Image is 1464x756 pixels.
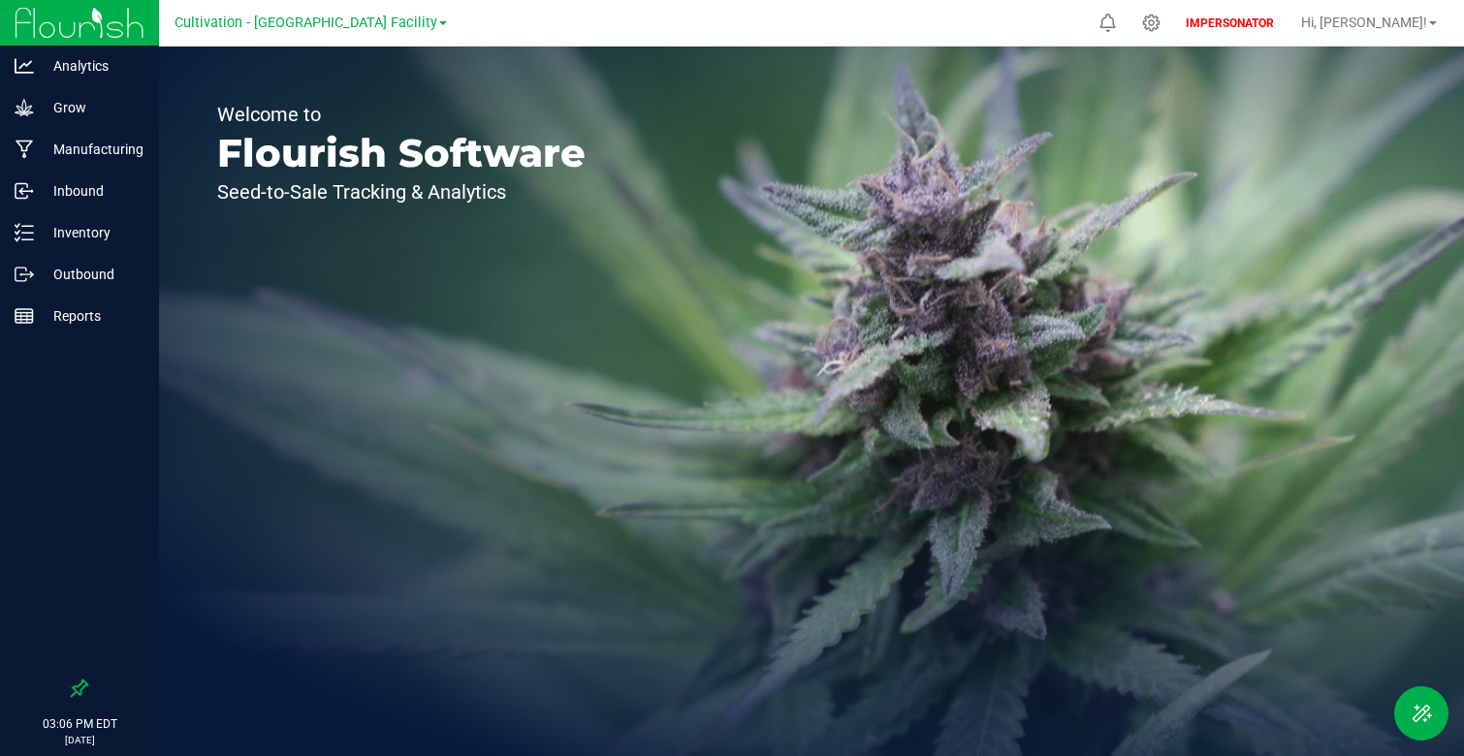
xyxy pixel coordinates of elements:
p: Manufacturing [34,138,150,161]
p: Analytics [34,54,150,78]
label: Pin the sidebar to full width on large screens [70,678,89,698]
span: Hi, [PERSON_NAME]! [1301,15,1427,30]
inline-svg: Analytics [15,56,34,76]
p: Reports [34,304,150,328]
inline-svg: Grow [15,98,34,117]
inline-svg: Manufacturing [15,140,34,159]
button: Toggle Menu [1394,686,1448,740]
p: [DATE] [9,733,150,747]
p: Grow [34,96,150,119]
span: Cultivation - [GEOGRAPHIC_DATA] Facility [175,15,437,31]
p: IMPERSONATOR [1178,15,1282,32]
p: Outbound [34,263,150,286]
p: Flourish Software [217,134,586,173]
p: Seed-to-Sale Tracking & Analytics [217,182,586,202]
p: Inventory [34,221,150,244]
p: 03:06 PM EDT [9,715,150,733]
p: Inbound [34,179,150,203]
div: Manage settings [1139,14,1163,32]
inline-svg: Inbound [15,181,34,201]
inline-svg: Inventory [15,223,34,242]
p: Welcome to [217,105,586,124]
inline-svg: Outbound [15,265,34,284]
inline-svg: Reports [15,306,34,326]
